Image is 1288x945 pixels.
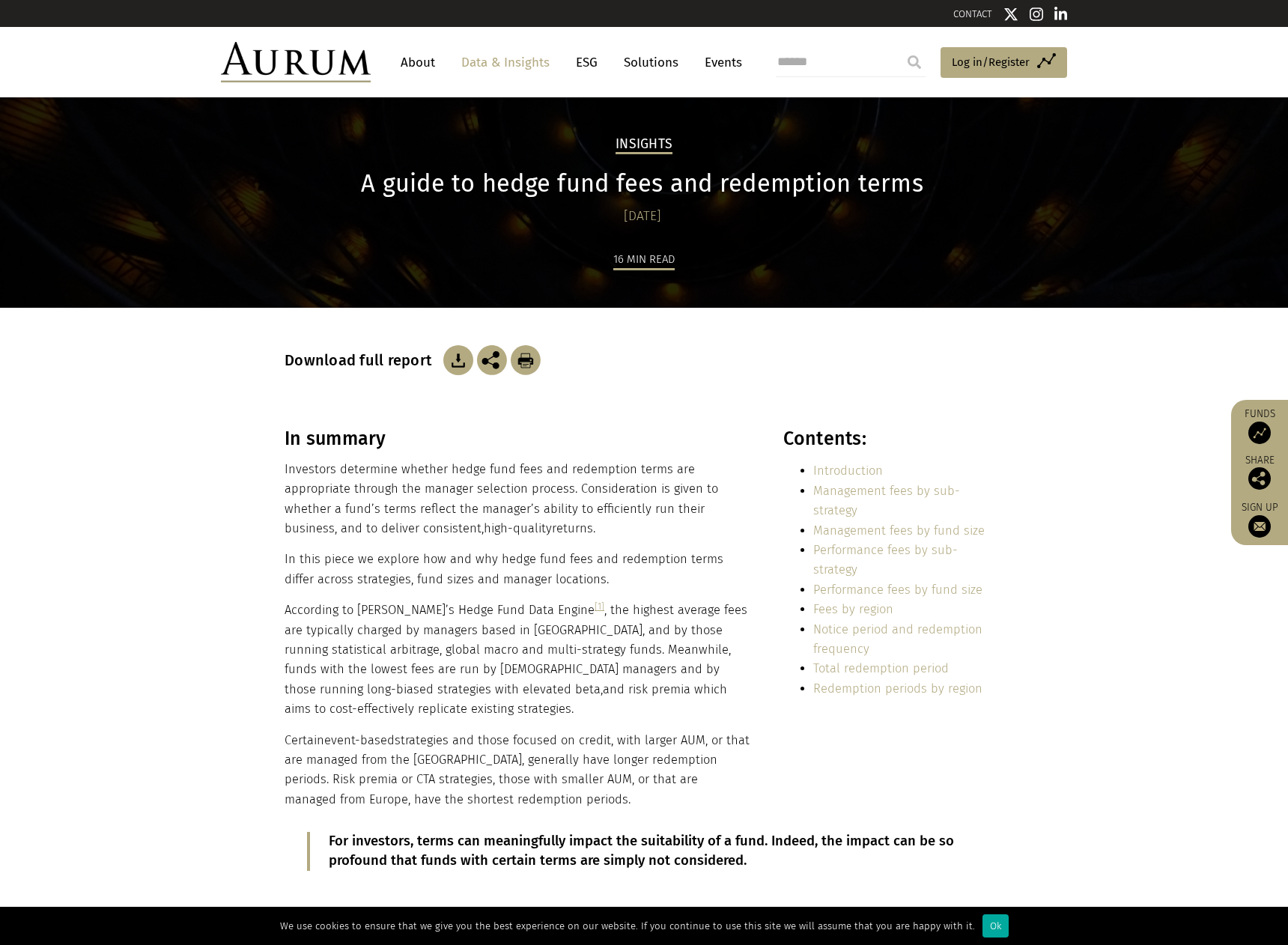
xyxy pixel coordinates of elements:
[813,543,958,577] a: Performance fees by sub-strategy
[285,601,750,719] p: According to [PERSON_NAME]’s Hedge Fund Data Engine , the highest average fees are typically char...
[285,460,750,539] p: Investors determine whether hedge fund fees and redemption terms are appropriate through the mana...
[941,47,1067,79] a: Log in/Register
[783,428,1000,450] h3: Contents:
[616,49,686,76] a: Solutions
[1248,515,1271,538] img: Sign up to our newsletter
[813,681,982,696] a: Redemption periods by region
[329,832,959,871] p: For investors, terms can meaningfully impact the suitability of a fund. Indeed, the impact can be...
[1239,407,1281,444] a: Funds
[393,49,443,76] a: About
[285,682,727,716] span: and risk premia which aims to cost-effectively replicate existing strategies.
[477,345,507,375] img: Share this post
[952,53,1030,71] span: Log in/Register
[285,169,1000,198] h1: A guide to hedge fund fees and redemption terms
[1239,455,1281,490] div: Share
[595,601,604,612] a: [1]
[285,550,750,589] p: In this piece we explore how and why hedge fund fees and redemption terms differ across strategie...
[285,428,750,450] h3: In summary
[221,42,371,82] img: Aurum
[616,136,672,154] h2: Insights
[982,914,1009,938] div: Ok
[484,521,552,535] span: high-quality
[813,464,883,478] a: Introduction
[443,345,473,375] img: Download Article
[899,47,929,77] input: Submit
[813,583,982,597] a: Performance fees by fund size
[285,351,440,369] h3: Download full report
[697,49,742,76] a: Events
[324,733,395,747] span: event-based
[1248,467,1271,490] img: Share this post
[813,523,985,538] a: Management fees by fund size
[813,661,949,675] a: Total redemption period
[1054,7,1068,22] img: Linkedin icon
[511,345,541,375] img: Download Article
[454,49,557,76] a: Data & Insights
[568,49,605,76] a: ESG
[1239,501,1281,538] a: Sign up
[1248,422,1271,444] img: Access Funds
[613,250,675,270] div: 16 min read
[813,484,960,517] a: Management fees by sub-strategy
[285,731,750,810] p: Certain strategies and those focused on credit, with larger AUM, or that are managed from the [GE...
[1030,7,1043,22] img: Instagram icon
[1003,7,1018,22] img: Twitter icon
[813,622,982,656] a: Notice period and redemption frequency
[813,602,893,616] a: Fees by region
[953,8,992,19] a: CONTACT
[285,206,1000,227] div: [DATE]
